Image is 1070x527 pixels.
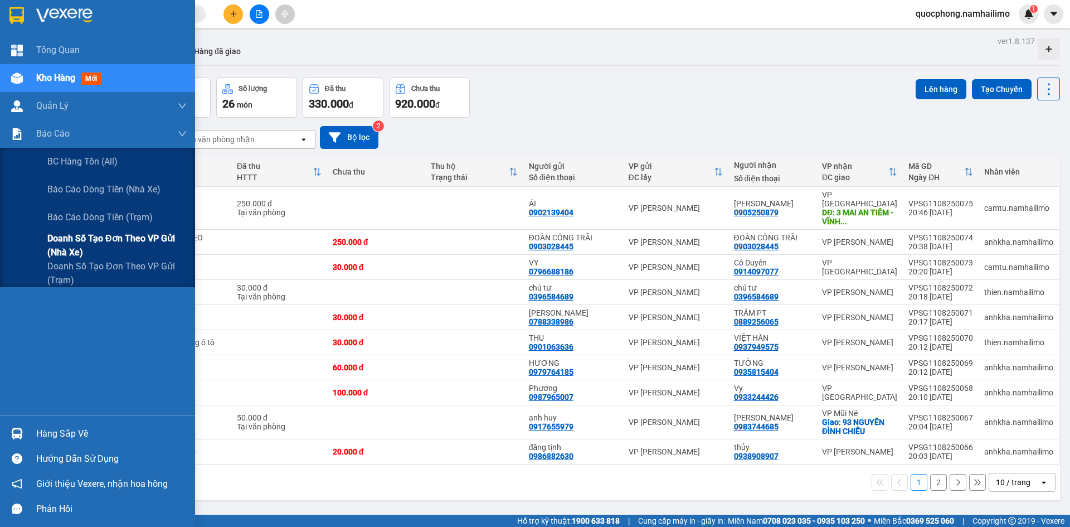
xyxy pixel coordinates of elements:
[281,10,289,18] span: aim
[237,422,322,431] div: Tại văn phòng
[1039,478,1048,487] svg: open
[984,238,1053,246] div: anhkha.namhailimo
[816,157,903,187] th: Toggle SortBy
[435,100,440,109] span: đ
[984,204,1053,212] div: camtu.namhailimo
[984,263,1053,272] div: camtu.namhailimo
[629,288,723,297] div: VP [PERSON_NAME]
[1044,4,1063,24] button: caret-down
[11,72,23,84] img: warehouse-icon
[734,258,811,267] div: Cô Duyên
[822,288,897,297] div: VP [PERSON_NAME]
[734,413,811,422] div: ANH THANH
[250,4,269,24] button: file-add
[908,233,973,242] div: VPSG1108250074
[333,388,420,397] div: 100.000 đ
[908,422,973,431] div: 20:04 [DATE]
[984,418,1053,427] div: anhkha.namhailimo
[623,157,728,187] th: Toggle SortBy
[840,217,847,226] span: ...
[822,363,897,372] div: VP [PERSON_NAME]
[984,388,1053,397] div: anhkha.namhailimo
[911,474,927,491] button: 1
[529,308,617,317] div: VƯƠNG BÁ TUÂN
[529,267,573,276] div: 0796688186
[223,4,243,24] button: plus
[529,333,617,342] div: THU
[237,292,322,301] div: Tại văn phòng
[728,515,865,527] span: Miền Nam
[529,384,617,393] div: Phương
[822,238,897,246] div: VP [PERSON_NAME]
[333,167,420,176] div: Chưa thu
[908,199,973,208] div: VPSG1108250075
[47,231,187,259] span: Doanh số tạo đơn theo VP gửi (nhà xe)
[984,288,1053,297] div: thien.namhailimo
[237,199,322,208] div: 250.000 đ
[908,413,973,422] div: VPSG1108250067
[1032,5,1035,13] span: 1
[972,79,1032,99] button: Tạo Chuyến
[908,292,973,301] div: 20:18 [DATE]
[349,100,353,109] span: đ
[529,443,617,452] div: đăng tịnh
[299,135,308,144] svg: open
[529,258,617,267] div: VY
[36,477,168,491] span: Giới thiệu Vexere, nhận hoa hồng
[237,413,322,422] div: 50.000 đ
[395,97,435,110] span: 920.000
[1024,9,1034,19] img: icon-new-feature
[822,208,897,226] div: DĐ: 3 MAI AN TIÊM - VĨNH PHƯỚC
[529,242,573,251] div: 0903028445
[425,157,523,187] th: Toggle SortBy
[734,292,779,301] div: 0396584689
[36,501,187,518] div: Phản hồi
[11,100,23,112] img: warehouse-icon
[734,368,779,376] div: 0935815404
[734,452,779,461] div: 0938908907
[822,409,897,418] div: VP Mũi Né
[11,428,23,439] img: warehouse-icon
[629,162,714,171] div: VP gửi
[930,474,947,491] button: 2
[734,161,811,170] div: Người nhận
[908,242,973,251] div: 20:38 [DATE]
[231,157,327,187] th: Toggle SortBy
[822,447,897,456] div: VP [PERSON_NAME]
[333,313,420,322] div: 30.000 đ
[908,333,973,342] div: VPSG1108250070
[431,162,509,171] div: Thu hộ
[239,85,267,93] div: Số lượng
[998,35,1035,47] div: ver 1.8.137
[230,10,237,18] span: plus
[984,447,1053,456] div: anhkha.namhailimo
[411,85,440,93] div: Chưa thu
[996,477,1030,488] div: 10 / trang
[216,78,297,118] button: Số lượng26món
[333,238,420,246] div: 250.000 đ
[529,342,573,351] div: 0901063636
[962,515,964,527] span: |
[984,167,1053,176] div: Nhân viên
[822,313,897,322] div: VP [PERSON_NAME]
[822,384,897,402] div: VP [GEOGRAPHIC_DATA]
[431,173,509,182] div: Trạng thái
[237,283,322,292] div: 30.000 đ
[36,426,187,442] div: Hàng sắp về
[1049,9,1059,19] span: caret-down
[734,242,779,251] div: 0903028445
[874,515,954,527] span: Miền Bắc
[36,451,187,467] div: Hướng dẫn sử dụng
[1030,5,1038,13] sup: 1
[572,516,620,525] strong: 1900 633 818
[333,263,420,272] div: 30.000 đ
[529,393,573,402] div: 0987965007
[822,338,897,347] div: VP [PERSON_NAME]
[333,447,420,456] div: 20.000 đ
[629,447,723,456] div: VP [PERSON_NAME]
[81,72,101,85] span: mới
[908,342,973,351] div: 20:12 [DATE]
[629,263,723,272] div: VP [PERSON_NAME]
[47,259,187,287] span: Doanh số tạo đơn theo VP gửi (trạm)
[178,101,187,110] span: down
